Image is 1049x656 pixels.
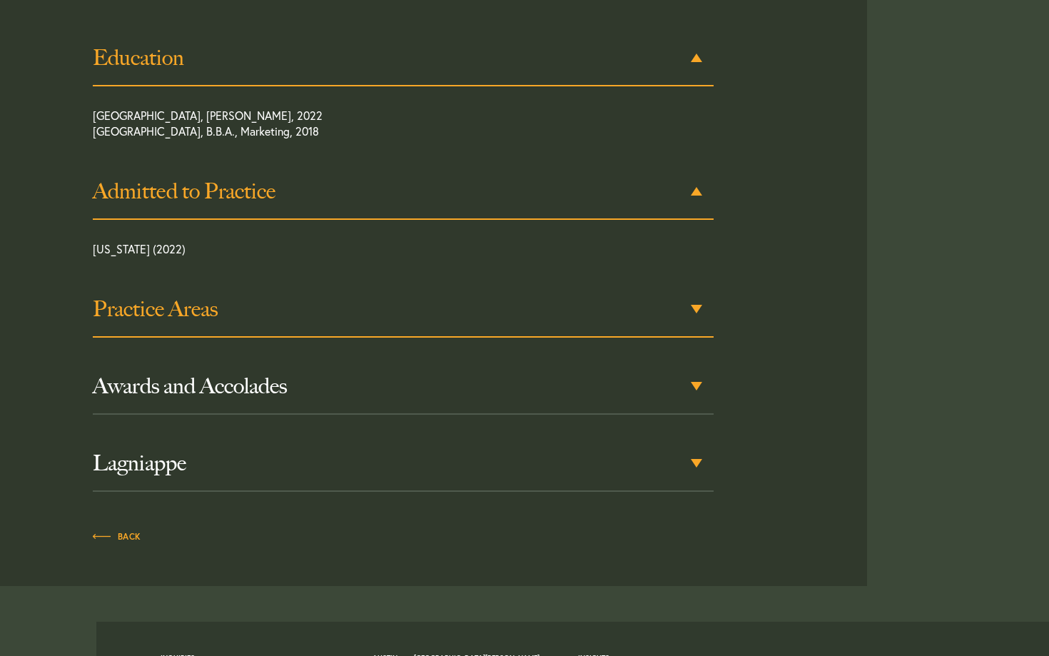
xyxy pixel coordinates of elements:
a: Back [93,528,141,543]
h3: Practice Areas [93,296,714,322]
span: Back [93,533,141,541]
p: [US_STATE] (2022) [93,241,652,264]
h3: Awards and Accolades [93,373,714,399]
h3: Lagniappe [93,450,714,476]
h3: Admitted to Practice [93,178,714,204]
h3: Education [93,45,714,71]
p: [GEOGRAPHIC_DATA], [PERSON_NAME], 2022 [GEOGRAPHIC_DATA], B.B.A., Marketing, 2018 [93,108,652,146]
